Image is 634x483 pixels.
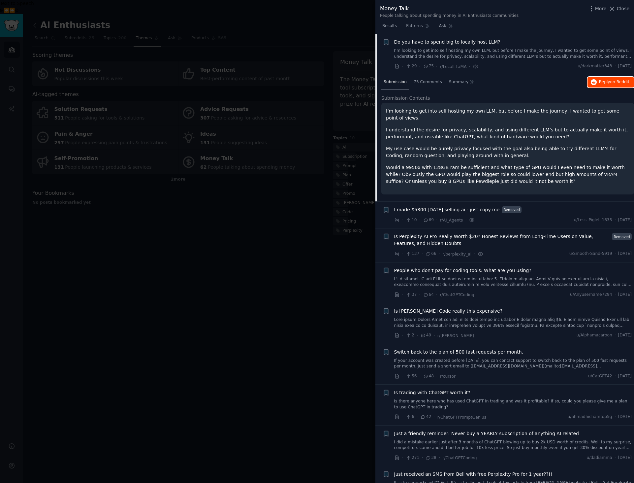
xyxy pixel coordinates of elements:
span: · [402,373,403,380]
span: 48 [423,373,434,379]
span: Summary [449,79,468,85]
span: · [419,63,421,70]
span: Submission [384,79,407,85]
a: Is there anyone here who has used ChatGPT in trading and was it profitable? If so, could you plea... [394,398,632,410]
span: · [436,291,437,298]
span: · [433,332,435,339]
span: 49 [420,332,431,338]
span: 64 [423,292,434,298]
span: [DATE] [618,455,632,461]
span: · [615,373,616,379]
span: · [436,217,437,224]
span: · [417,414,418,421]
span: 38 [426,455,436,461]
span: 42 [420,414,431,420]
span: · [402,63,403,70]
span: · [469,63,470,70]
span: 29 [406,63,417,69]
span: u/Anyusername7294 [570,292,612,298]
span: Removed [502,206,522,213]
span: Submission Contents [381,95,430,102]
span: [DATE] [618,217,632,223]
span: · [615,251,616,257]
span: 271 [406,455,419,461]
button: Close [609,5,629,12]
a: L'i d sitamet. C adi ELIt se doeius tem inc utlabo: 5. Etdolo m aliquae. Admi V quis no exer ulla... [394,276,632,288]
span: 137 [406,251,419,257]
span: Results [382,23,397,29]
span: 69 [423,217,434,223]
span: · [402,217,403,224]
span: on Reddit [610,80,629,84]
span: Patterns [406,23,423,29]
span: Is Perplexity AI Pro Really Worth $20? Honest Reviews from Long-Time Users on Value, Features, an... [394,233,610,247]
a: I did a mistake earlier just after 3 months of ChatGPT blewing up to buy 2k USD worth of credits.... [394,439,632,451]
span: Just a friendly reminder: Never buy a YEARLY subscription of anything AI related [394,430,579,437]
a: If your account was created before [DATE], you can contact support to switch back to the plan of ... [394,358,632,369]
p: I’m looking to get into self hosting my own LLM, but before I make the journey, I wanted to get s... [386,108,629,121]
button: Replyon Reddit [587,77,634,87]
p: My use case would be purely privacy focused with the goal also being able to try different LLM’s ... [386,145,629,159]
span: · [615,332,616,338]
span: r/ChatGPTCoding [440,293,474,297]
span: u/Smooth-Sand-5919 [569,251,612,257]
span: · [433,414,435,421]
span: · [419,217,421,224]
span: [DATE] [618,332,632,338]
a: I’m looking to get into self hosting my own LLM, but before I make the journey, I wanted to get s... [394,48,632,59]
span: 56 [406,373,417,379]
span: Removed [612,233,632,240]
a: Lore ipsum Dolors Amet con adi elits doei tempo inc utlabor E dolor magna aliq $6. E adminimve Qu... [394,317,632,328]
span: r/cursor [440,374,456,379]
span: [DATE] [618,251,632,257]
a: Results [380,21,399,34]
button: More [588,5,607,12]
span: Ask [439,23,446,29]
span: · [439,251,440,258]
span: · [436,373,437,380]
span: · [615,217,616,223]
span: More [595,5,607,12]
span: · [419,373,421,380]
span: · [402,291,403,298]
span: r/perplexity_ai [442,252,471,257]
span: u/ahmadhichamtop5g [568,414,612,420]
p: Would a 9950x with 128GB ram be sufficient and what type of GPU would I even need to make it wort... [386,164,629,185]
span: [DATE] [618,373,632,379]
span: · [422,251,423,258]
span: 75 Comments [414,79,442,85]
span: · [402,332,403,339]
span: Close [617,5,629,12]
a: Is [PERSON_NAME] Code really this expensive? [394,308,503,315]
a: Patterns [404,21,432,34]
span: r/LocalLLaMA [440,64,467,69]
span: [DATE] [618,292,632,298]
span: I made $5300 [DATE] selling ai - just copy me [394,206,500,213]
span: u/Less_Piglet_1635 [574,217,612,223]
span: · [615,455,616,461]
span: · [419,291,421,298]
span: 2 [406,332,414,338]
span: · [436,63,437,70]
div: Money Talk [380,5,519,13]
a: People who don't pay for coding tools: What are you using? [394,267,531,274]
span: 37 [406,292,417,298]
span: · [417,332,418,339]
span: · [474,251,475,258]
a: Switch back to the plan of 500 fast requests per month. [394,349,523,356]
span: Do you have to spend big to locally host LLM? [394,39,500,46]
span: 75 [423,63,434,69]
span: [DATE] [618,414,632,420]
span: · [615,414,616,420]
span: 66 [426,251,436,257]
a: Just received an SMS from Bell with free Perplexity Pro for 1 year??!! [394,471,553,478]
a: Is trading with ChatGPT worth it? [394,389,470,396]
span: · [402,454,403,461]
span: · [402,251,403,258]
